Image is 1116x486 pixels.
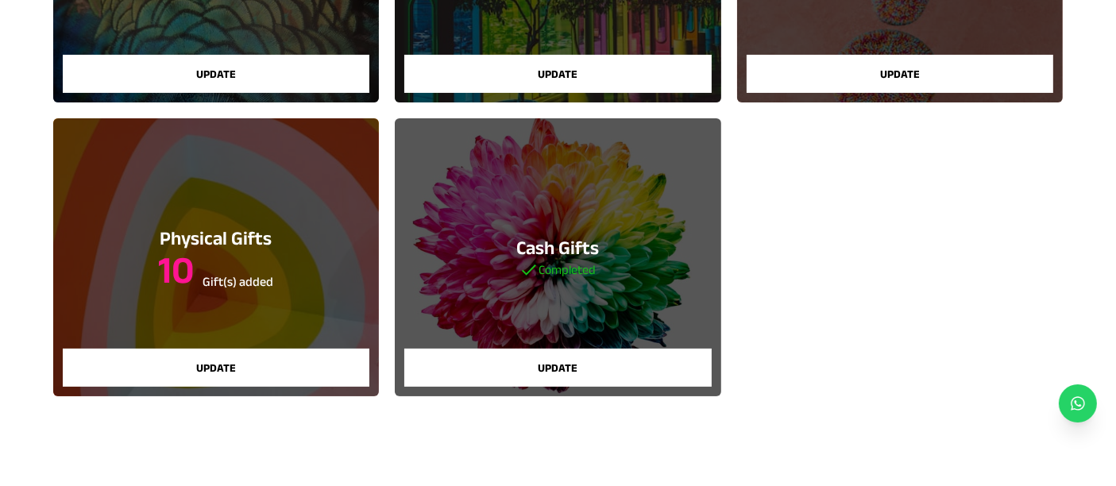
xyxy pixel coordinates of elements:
[203,275,273,288] sub: Gift(s) added
[404,55,712,93] button: Update
[747,55,1054,93] button: Update
[158,251,273,289] h3: 10
[404,349,712,387] button: Update
[63,55,370,93] button: Update
[516,235,599,260] h3: Cash Gifts
[516,260,599,280] h5: Completed
[53,118,380,396] a: Physical Gifts10 Gift(s) addedUpdate
[395,118,721,396] a: Cash GiftsCompletedUpdate
[63,349,370,387] button: Update
[158,226,273,251] h3: Physical Gifts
